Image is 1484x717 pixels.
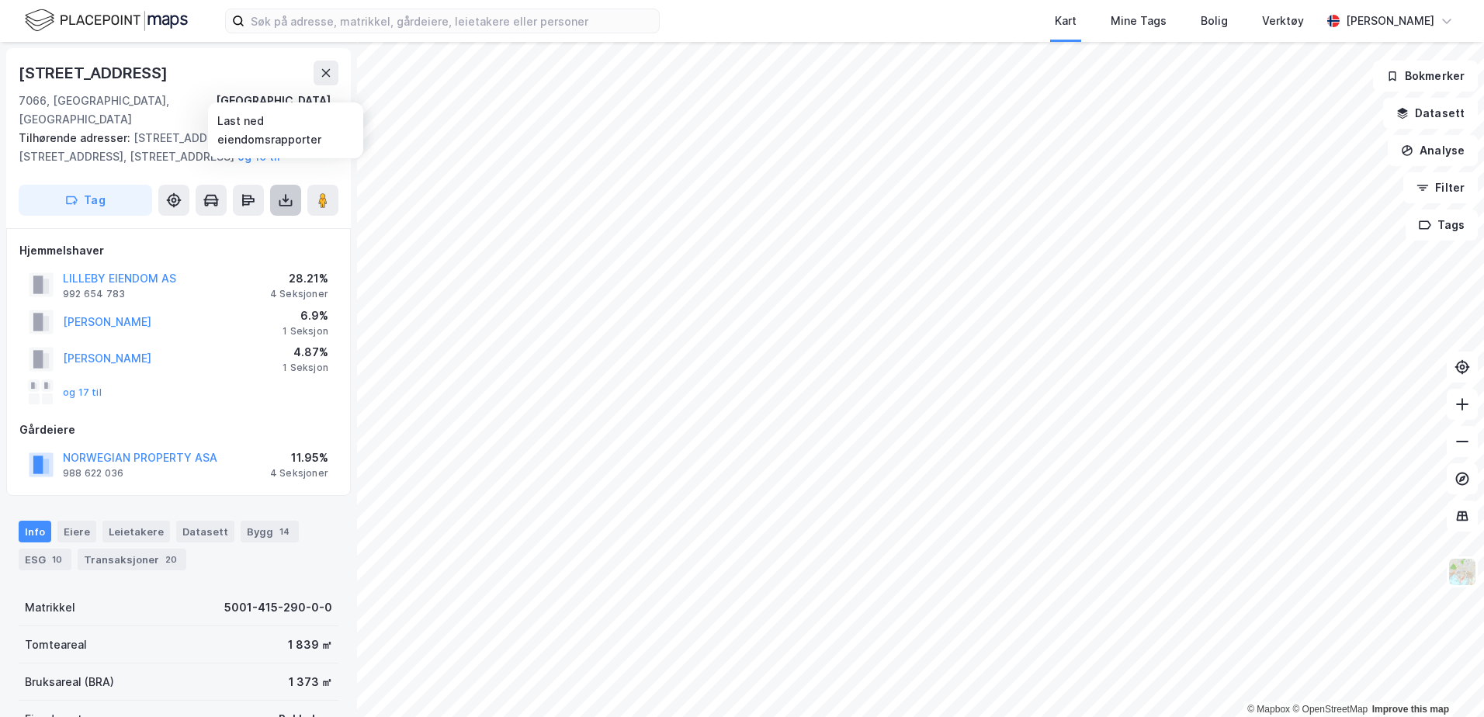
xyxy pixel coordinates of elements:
div: Eiere [57,521,96,542]
div: Bruksareal (BRA) [25,673,114,691]
a: OpenStreetMap [1292,704,1368,715]
iframe: Chat Widget [1406,643,1484,717]
div: 992 654 783 [63,288,125,300]
div: Hjemmelshaver [19,241,338,260]
div: 7066, [GEOGRAPHIC_DATA], [GEOGRAPHIC_DATA] [19,92,216,129]
div: Verktøy [1262,12,1304,30]
button: Bokmerker [1373,61,1478,92]
div: [STREET_ADDRESS] [19,61,171,85]
div: 4 Seksjoner [270,288,328,300]
img: logo.f888ab2527a4732fd821a326f86c7f29.svg [25,7,188,34]
button: Tags [1406,210,1478,241]
span: Tilhørende adresser: [19,131,133,144]
div: [PERSON_NAME] [1346,12,1434,30]
div: 4 Seksjoner [270,467,328,480]
div: Tomteareal [25,636,87,654]
div: Bygg [241,521,299,542]
div: 11.95% [270,449,328,467]
div: [GEOGRAPHIC_DATA], 415/290 [216,92,338,129]
img: Z [1448,557,1477,587]
button: Analyse [1388,135,1478,166]
div: Info [19,521,51,542]
div: Leietakere [102,521,170,542]
div: 1 Seksjon [283,325,328,338]
div: 4.87% [283,343,328,362]
div: Matrikkel [25,598,75,617]
button: Datasett [1383,98,1478,129]
div: Mine Tags [1111,12,1167,30]
div: 988 622 036 [63,467,123,480]
div: 28.21% [270,269,328,288]
div: Bolig [1201,12,1228,30]
div: 1 373 ㎡ [289,673,332,691]
button: Filter [1403,172,1478,203]
div: Kontrollprogram for chat [1406,643,1484,717]
div: 20 [162,552,180,567]
div: Datasett [176,521,234,542]
div: ESG [19,549,71,570]
div: Kart [1055,12,1077,30]
div: 14 [276,524,293,539]
div: Transaksjoner [78,549,186,570]
div: 6.9% [283,307,328,325]
button: Tag [19,185,152,216]
div: [STREET_ADDRESS], [STREET_ADDRESS], [STREET_ADDRESS] [19,129,326,166]
a: Mapbox [1247,704,1290,715]
div: 10 [49,552,65,567]
div: Gårdeiere [19,421,338,439]
div: 1 839 ㎡ [288,636,332,654]
input: Søk på adresse, matrikkel, gårdeiere, leietakere eller personer [244,9,659,33]
div: 5001-415-290-0-0 [224,598,332,617]
div: 1 Seksjon [283,362,328,374]
a: Improve this map [1372,704,1449,715]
